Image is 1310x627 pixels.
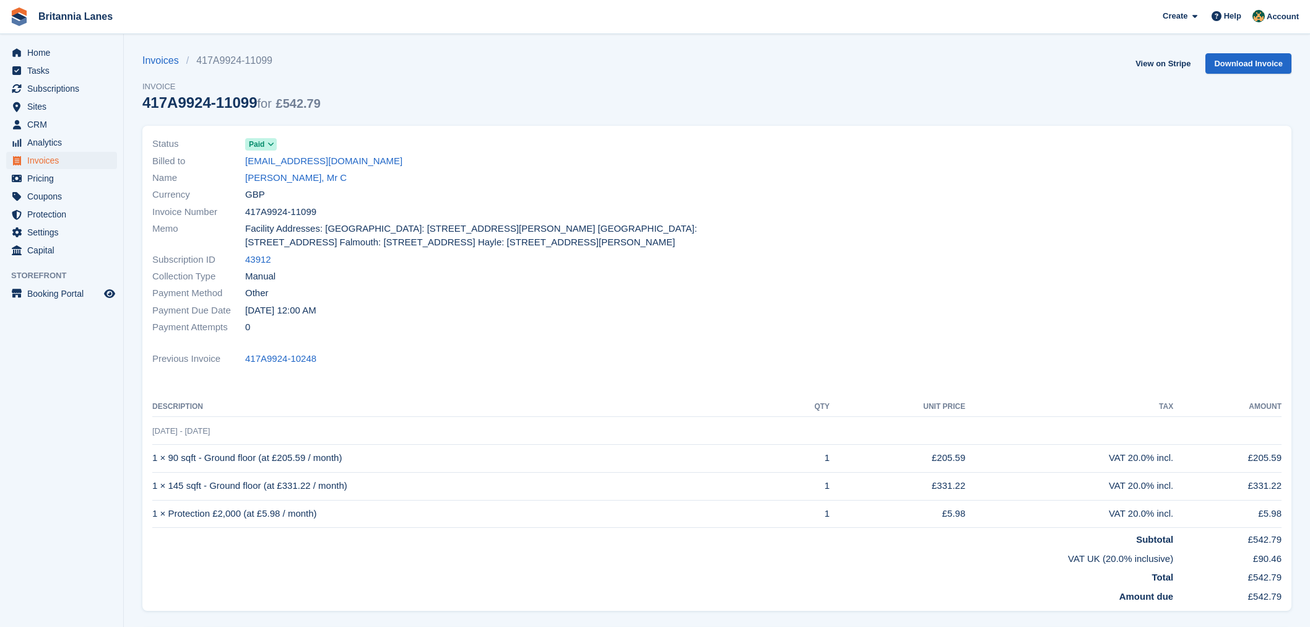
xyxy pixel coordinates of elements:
span: Subscription ID [152,253,245,267]
td: £205.59 [830,444,965,472]
td: £542.79 [1173,566,1282,585]
a: 43912 [245,253,271,267]
a: menu [6,170,117,187]
td: £331.22 [1173,472,1282,500]
a: Britannia Lanes [33,6,118,27]
span: Payment Attempts [152,320,245,335]
span: Invoice [142,81,321,93]
a: menu [6,116,117,133]
span: Subscriptions [27,80,102,97]
td: 1 × 90 sqft - Ground floor (at £205.59 / month) [152,444,781,472]
a: [PERSON_NAME], Mr C [245,171,347,185]
th: Amount [1173,397,1282,417]
img: Nathan Kellow [1252,10,1265,22]
span: Currency [152,188,245,202]
span: Payment Due Date [152,304,245,318]
span: Coupons [27,188,102,205]
span: Facility Addresses: [GEOGRAPHIC_DATA]: [STREET_ADDRESS][PERSON_NAME] [GEOGRAPHIC_DATA]: [STREET_A... [245,222,709,250]
a: [EMAIL_ADDRESS][DOMAIN_NAME] [245,154,402,169]
a: Invoices [142,53,186,68]
a: Preview store [102,286,117,301]
th: QTY [781,397,830,417]
span: Previous Invoice [152,352,245,366]
strong: Subtotal [1136,534,1173,545]
div: VAT 20.0% incl. [965,451,1173,465]
a: menu [6,242,117,259]
span: Help [1224,10,1241,22]
a: menu [6,98,117,115]
img: stora-icon-8386f47178a22dfd0bd8f6a31ec36ba5ce8667c1dd55bd0f319d3a0aa187defe.svg [10,7,28,26]
time: 2025-08-31 23:00:00 UTC [245,304,316,318]
a: 417A9924-10248 [245,352,316,366]
strong: Amount due [1119,591,1174,602]
a: menu [6,285,117,302]
a: menu [6,206,117,223]
a: menu [6,62,117,79]
td: £90.46 [1173,547,1282,566]
a: menu [6,152,117,169]
td: £205.59 [1173,444,1282,472]
th: Unit Price [830,397,965,417]
div: 417A9924-11099 [142,94,321,111]
span: Booking Portal [27,285,102,302]
span: CRM [27,116,102,133]
span: Account [1267,11,1299,23]
span: Name [152,171,245,185]
span: Storefront [11,270,123,282]
span: GBP [245,188,265,202]
td: £542.79 [1173,528,1282,547]
span: Paid [249,139,264,150]
span: 417A9924-11099 [245,205,316,219]
nav: breadcrumbs [142,53,321,68]
td: 1 × Protection £2,000 (at £5.98 / month) [152,500,781,528]
a: menu [6,80,117,97]
a: View on Stripe [1130,53,1195,74]
span: Invoice Number [152,205,245,219]
strong: Total [1152,572,1173,582]
span: Collection Type [152,270,245,284]
span: Sites [27,98,102,115]
a: menu [6,44,117,61]
td: 1 [781,472,830,500]
a: Paid [245,137,277,151]
th: Description [152,397,781,417]
a: menu [6,188,117,205]
span: Create [1163,10,1187,22]
td: 1 [781,444,830,472]
span: Payment Method [152,286,245,300]
span: Memo [152,222,245,250]
td: £331.22 [830,472,965,500]
td: 1 [781,500,830,528]
a: menu [6,134,117,151]
th: Tax [965,397,1173,417]
a: Download Invoice [1205,53,1291,74]
span: £542.79 [276,97,321,110]
div: VAT 20.0% incl. [965,479,1173,493]
span: Protection [27,206,102,223]
span: for [258,97,272,110]
span: Home [27,44,102,61]
a: menu [6,224,117,241]
span: Tasks [27,62,102,79]
span: Analytics [27,134,102,151]
td: 1 × 145 sqft - Ground floor (at £331.22 / month) [152,472,781,500]
td: £5.98 [830,500,965,528]
span: Manual [245,270,275,284]
span: Capital [27,242,102,259]
span: Invoices [27,152,102,169]
span: Settings [27,224,102,241]
span: Pricing [27,170,102,187]
span: Status [152,137,245,151]
span: [DATE] - [DATE] [152,426,210,436]
td: VAT UK (20.0% inclusive) [152,547,1173,566]
div: VAT 20.0% incl. [965,507,1173,521]
span: 0 [245,320,250,335]
td: £5.98 [1173,500,1282,528]
td: £542.79 [1173,585,1282,604]
span: Other [245,286,269,300]
span: Billed to [152,154,245,169]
